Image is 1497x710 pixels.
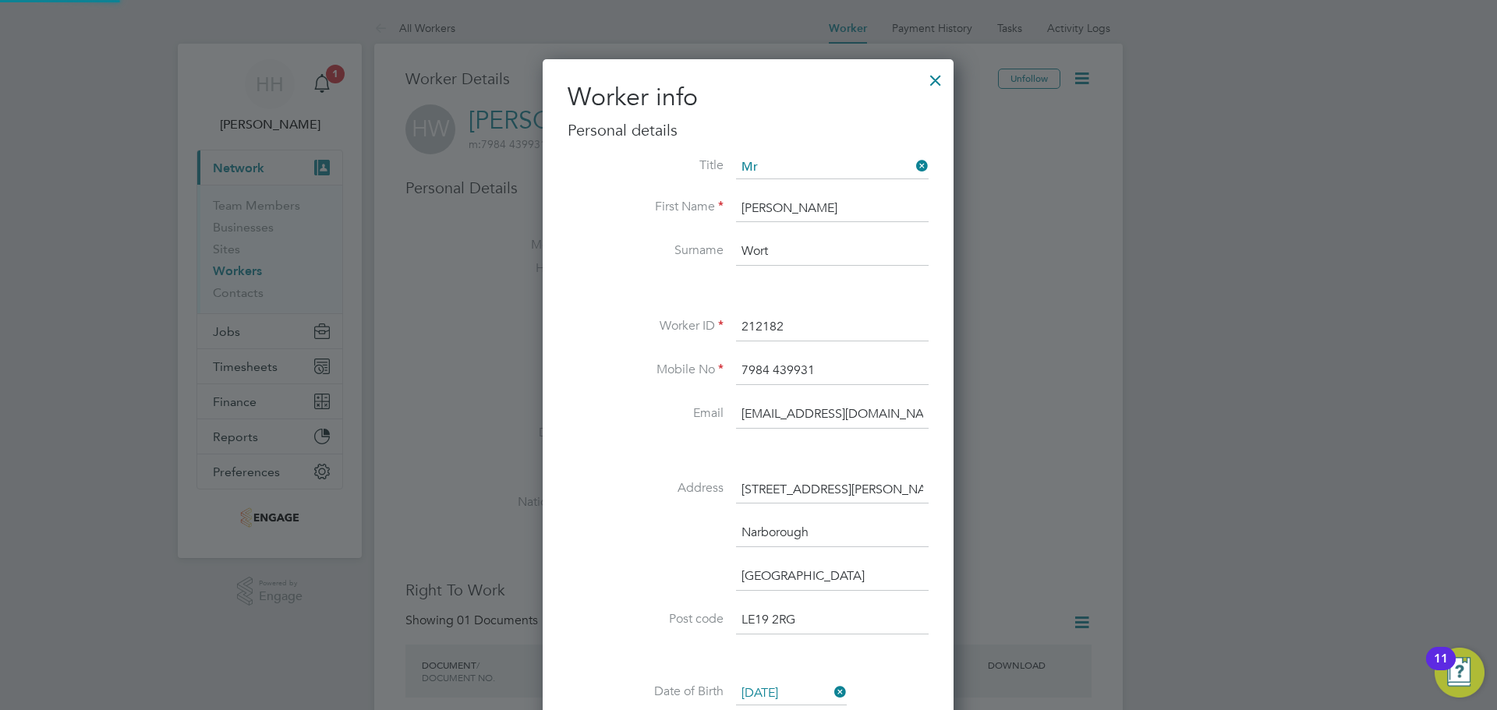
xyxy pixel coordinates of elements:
input: Address line 3 [736,563,929,591]
label: Title [568,157,724,174]
input: Select one [736,682,847,705]
input: Select one [736,156,929,179]
label: Surname [568,242,724,259]
input: Address line 1 [736,476,929,504]
input: Address line 2 [736,519,929,547]
label: Address [568,480,724,496]
label: First Name [568,199,724,215]
label: Worker ID [568,318,724,334]
label: Email [568,405,724,422]
label: Post code [568,611,724,627]
h3: Personal details [568,120,929,140]
div: 11 [1434,659,1448,679]
label: Mobile No [568,362,724,378]
label: Date of Birth [568,684,724,700]
button: Open Resource Center, 11 new notifications [1435,648,1485,698]
h2: Worker info [568,81,929,114]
